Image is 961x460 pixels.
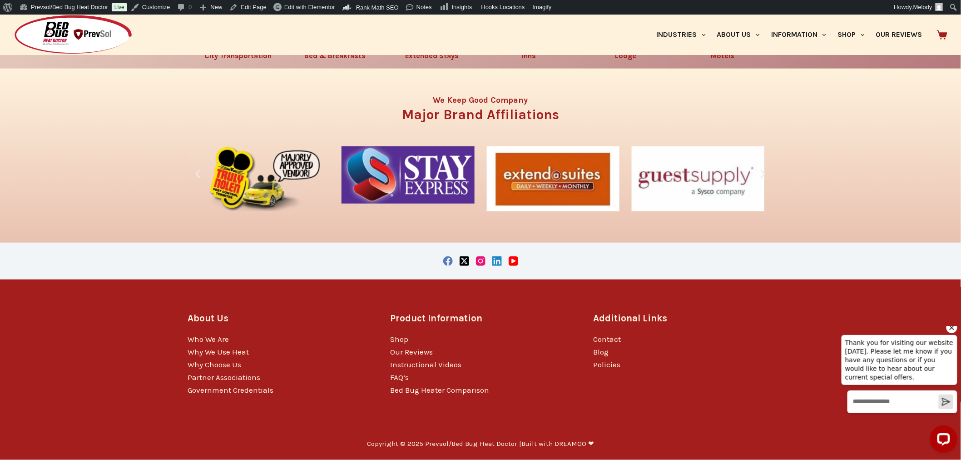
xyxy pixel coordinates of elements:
nav: Primary [651,15,928,55]
div: 3 / 10 [482,142,624,220]
span: Insights [452,4,472,10]
h3: Additional Links [593,311,773,325]
iframe: LiveChat chat widget [834,326,961,460]
a: Lodge [615,51,636,60]
a: Our Reviews [391,347,433,356]
a: Why Choose Us [188,360,241,369]
a: FAQ’s [391,373,409,382]
a: X (Twitter) [460,256,469,266]
a: Our Reviews [870,15,928,55]
h3: Major Brand Affiliations [197,108,764,121]
span: Rank Math SEO [356,4,399,11]
span: Edit with Elementor [284,4,335,10]
a: Why We Use Heat [188,347,249,356]
span: Melody [913,4,932,10]
a: Built with DREAMGO ❤ [521,440,594,448]
a: Instructional Videos [391,360,462,369]
a: Bed & Breakfasts [304,51,366,60]
div: Next slide [758,168,769,180]
a: Government Credentials [188,385,273,395]
span: Thank you for visiting our website [DATE]. Please let me know if you have any questions or if you... [11,13,119,55]
a: Contact [593,335,621,344]
h3: Product Information [391,311,571,325]
a: Blog [593,347,609,356]
h4: We Keep Good Company [197,96,764,104]
a: City Transportation [205,51,272,60]
h3: About Us [188,311,368,325]
div: 4 / 10 [627,142,769,220]
a: Partner Associations [188,373,260,382]
div: 2 / 10 [337,142,479,220]
a: Policies [593,360,620,369]
a: Shop [391,335,409,344]
input: Write a message… [14,65,123,86]
a: LinkedIn [492,256,502,266]
div: Previous slide [192,168,203,180]
a: Who We Are [188,335,229,344]
a: Inns [522,51,536,60]
a: Shop [832,15,870,55]
a: About Us [711,15,765,55]
a: Extended Stays [405,51,459,60]
a: YouTube [509,256,518,266]
a: Industries [651,15,711,55]
a: Bed Bug Heater Comparison [391,385,490,395]
a: Live [112,3,127,11]
a: Motels [711,51,734,60]
div: 1 / 10 [192,142,334,220]
a: Information [766,15,832,55]
a: Facebook [443,256,453,266]
button: Open LiveChat chat widget [96,99,123,126]
p: Copyright © 2025 Prevsol/Bed Bug Heat Doctor | [367,440,594,449]
button: Send a message [104,68,119,83]
img: Prevsol/Bed Bug Heat Doctor [14,15,133,55]
a: Instagram [476,256,485,266]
